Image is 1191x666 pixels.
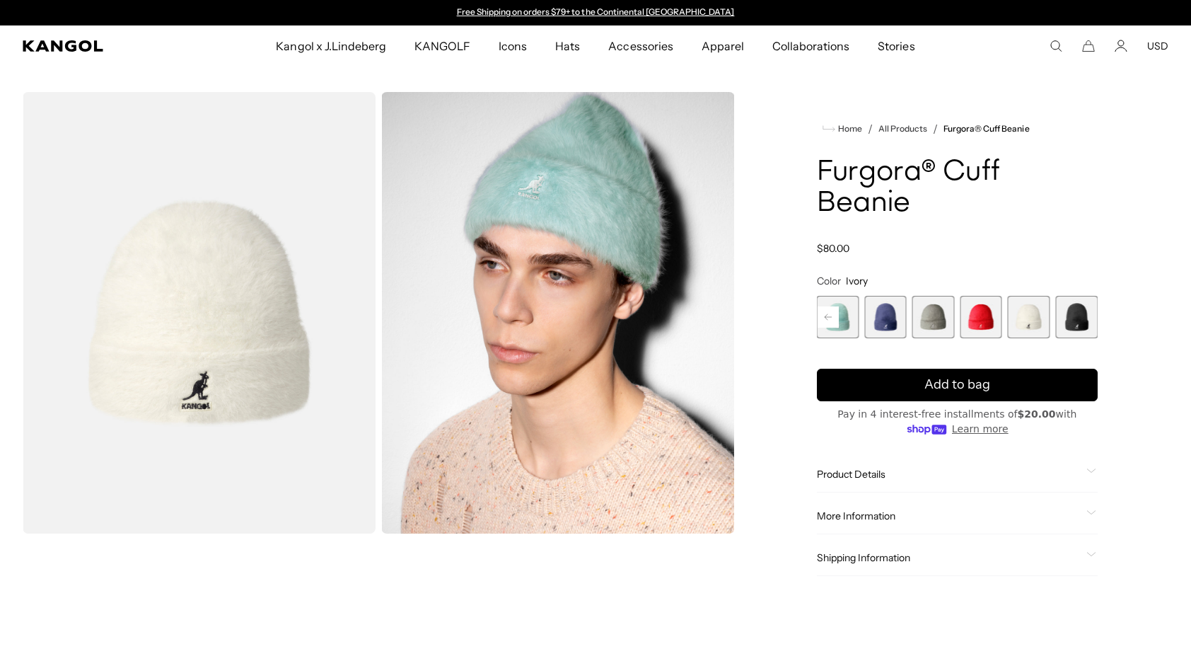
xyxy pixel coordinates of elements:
div: 7 of 7 [1055,296,1098,338]
a: Icons [484,25,541,67]
h1: Furgora® Cuff Beanie [817,157,1098,219]
span: Stories [878,25,914,67]
a: All Products [878,124,927,134]
span: KANGOLF [414,25,470,67]
a: Apparel [687,25,758,67]
label: Aquatic [817,296,859,338]
nav: breadcrumbs [817,120,1098,137]
div: 3 of 7 [864,296,907,338]
a: Hats [541,25,594,67]
span: Kangol x J.Lindeberg [276,25,386,67]
div: 6 of 7 [1008,296,1050,338]
span: More Information [817,510,1081,522]
span: Product Details [817,468,1081,481]
a: Collaborations [758,25,864,67]
slideshow-component: Announcement bar [450,7,741,18]
label: Black [1055,296,1098,338]
span: Shipping Information [817,551,1081,564]
div: Announcement [450,7,741,18]
button: Add to bag [817,369,1098,401]
summary: Search here [1050,40,1062,52]
li: / [927,120,938,137]
span: Color [817,275,841,287]
div: 2 of 7 [817,296,859,338]
div: 4 of 7 [912,296,955,338]
span: Accessories [608,25,673,67]
span: Icons [499,25,527,67]
a: Furgora® Cuff Beanie [943,124,1030,134]
a: Accessories [594,25,687,67]
img: aquatic [381,92,734,534]
button: Cart [1082,40,1095,52]
span: Home [835,124,862,134]
a: Home [823,122,862,135]
span: Collaborations [772,25,849,67]
span: Hats [555,25,580,67]
a: Free Shipping on orders $79+ to the Continental [GEOGRAPHIC_DATA] [457,6,735,17]
product-gallery: Gallery Viewer [23,92,735,534]
a: Kangol x J.Lindeberg [262,25,400,67]
label: Ivory [1008,296,1050,338]
span: $80.00 [817,242,849,255]
span: Add to bag [924,375,990,394]
label: Scarlet [960,296,1002,338]
a: Stories [864,25,929,67]
div: 5 of 7 [960,296,1002,338]
label: Warm Grey [912,296,955,338]
img: color-ivory [23,92,376,534]
label: Hazy Indigo [864,296,907,338]
button: USD [1147,40,1168,52]
li: / [862,120,873,137]
span: Apparel [702,25,744,67]
span: Ivory [846,275,868,287]
a: Kangol [23,40,182,52]
div: 1 of 2 [450,7,741,18]
a: KANGOLF [400,25,484,67]
a: Account [1115,40,1127,52]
